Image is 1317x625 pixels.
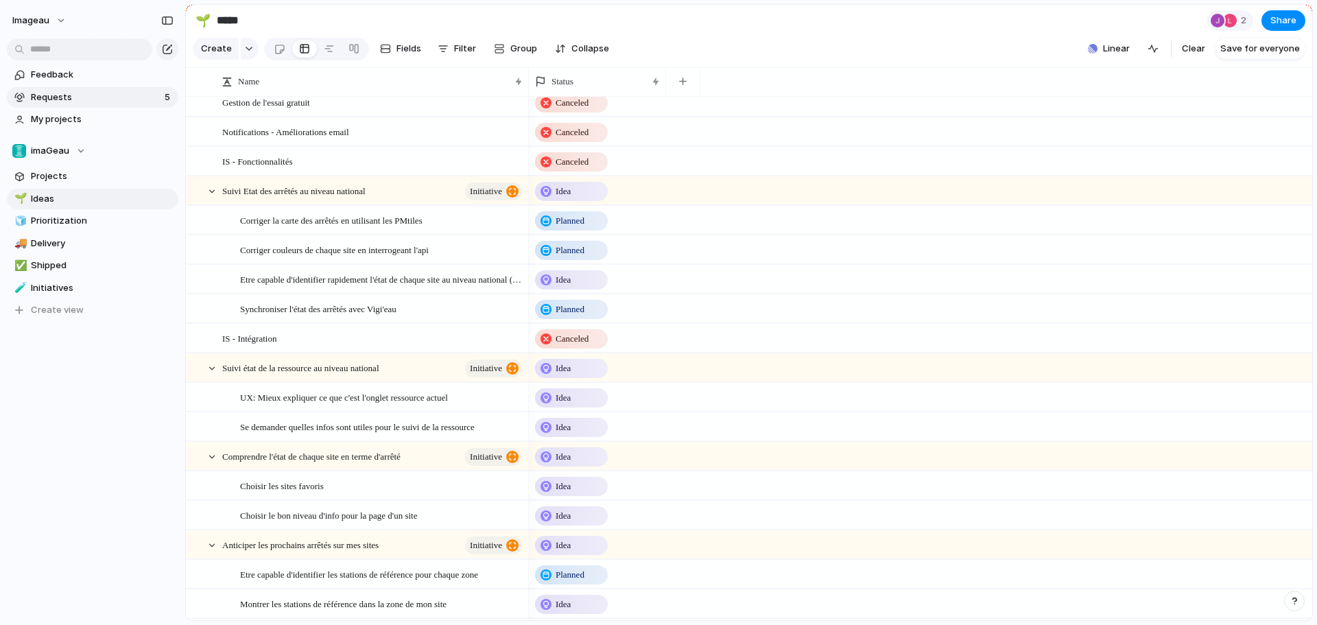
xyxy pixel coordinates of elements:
[31,91,161,104] span: Requests
[7,278,178,298] a: 🧪Initiatives
[12,237,26,250] button: 🚚
[240,566,478,582] span: Etre capable d'identifier les stations de référence pour chaque zone
[556,598,571,611] span: Idea
[556,362,571,375] span: Idea
[556,391,571,405] span: Idea
[556,214,584,228] span: Planned
[14,280,24,296] div: 🧪
[556,155,589,169] span: Canceled
[12,14,49,27] span: imageau
[465,182,522,200] button: initiative
[465,536,522,554] button: initiative
[14,235,24,251] div: 🚚
[31,68,174,82] span: Feedback
[31,281,174,295] span: Initiatives
[465,448,522,466] button: initiative
[487,38,544,60] button: Group
[31,144,69,158] span: imaGeau
[465,359,522,377] button: initiative
[31,259,174,272] span: Shipped
[31,214,174,228] span: Prioritization
[12,192,26,206] button: 🌱
[31,192,174,206] span: Ideas
[14,191,24,207] div: 🌱
[510,42,537,56] span: Group
[12,214,26,228] button: 🧊
[556,421,571,434] span: Idea
[240,477,324,493] span: Choisir les sites favoris
[1215,38,1305,60] button: Save for everyone
[556,332,589,346] span: Canceled
[240,595,447,611] span: Montrer les stations de référence dans la zone de mon site
[195,11,211,30] div: 🌱
[454,42,476,56] span: Filter
[375,38,427,60] button: Fields
[240,389,448,405] span: UX: Mieux expliquer ce que c'est l'onglet ressource actuel
[240,300,396,316] span: Synchroniser l'état des arrêtés avec Vigi'eau
[556,185,571,198] span: Idea
[12,259,26,272] button: ✅
[470,536,502,555] span: initiative
[7,255,178,276] a: ✅Shipped
[396,42,421,56] span: Fields
[1082,38,1135,59] button: Linear
[1182,42,1205,56] span: Clear
[7,64,178,85] a: Feedback
[240,212,423,228] span: Corriger la carte des arrêtés en utilisant les PMtiles
[1103,42,1130,56] span: Linear
[222,123,349,139] span: Notifications - Améliorations email
[556,126,589,139] span: Canceled
[556,96,589,110] span: Canceled
[222,359,379,375] span: Suivi état de la ressource au niveau national
[556,273,571,287] span: Idea
[571,42,609,56] span: Collapse
[222,153,293,169] span: IS - Fonctionnalités
[556,509,571,523] span: Idea
[31,113,174,126] span: My projects
[31,303,84,317] span: Create view
[7,189,178,209] a: 🌱Ideas
[556,539,571,552] span: Idea
[470,447,502,467] span: initiative
[470,359,502,378] span: initiative
[1270,14,1296,27] span: Share
[556,303,584,316] span: Planned
[7,300,178,320] button: Create view
[238,75,259,89] span: Name
[7,87,178,108] a: Requests5
[1241,14,1250,27] span: 2
[7,233,178,254] a: 🚚Delivery
[551,75,573,89] span: Status
[1220,42,1300,56] span: Save for everyone
[556,450,571,464] span: Idea
[240,418,475,434] span: Se demander quelles infos sont utiles pour le suivi de la ressource
[432,38,482,60] button: Filter
[7,109,178,130] a: My projects
[1261,10,1305,31] button: Share
[240,271,524,287] span: Etre capable d'identifier rapidement l'état de chaque site au niveau national (par ex en filtrant...
[31,169,174,183] span: Projects
[193,38,239,60] button: Create
[556,568,584,582] span: Planned
[222,182,366,198] span: Suivi Etat des arrêtés au niveau national
[556,244,584,257] span: Planned
[7,211,178,231] a: 🧊Prioritization
[14,213,24,229] div: 🧊
[222,536,379,552] span: Anticiper les prochains arrêtés sur mes sites
[31,237,174,250] span: Delivery
[7,166,178,187] a: Projects
[240,241,429,257] span: Corriger couleurs de chaque site en interrogeant l'api
[7,141,178,161] button: imaGeau
[12,281,26,295] button: 🧪
[222,94,310,110] span: Gestion de l'essai gratuit
[6,10,73,32] button: imageau
[192,10,214,32] button: 🌱
[222,448,401,464] span: Comprendre l'état de chaque site en terme d'arrêté
[549,38,615,60] button: Collapse
[165,91,173,104] span: 5
[1176,38,1211,60] button: Clear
